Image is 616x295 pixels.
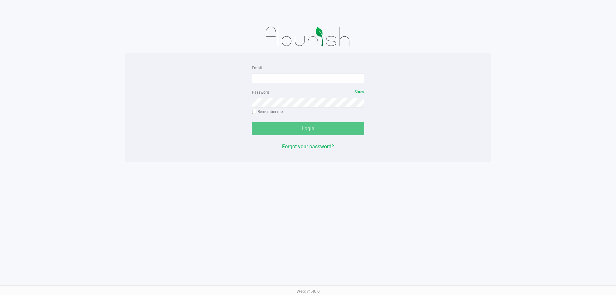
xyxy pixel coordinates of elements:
label: Remember me [252,109,283,115]
label: Email [252,65,262,71]
input: Remember me [252,110,256,114]
button: Forgot your password? [282,143,334,151]
label: Password [252,90,269,95]
span: Web: v1.40.0 [296,289,320,294]
span: Show [355,90,364,94]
